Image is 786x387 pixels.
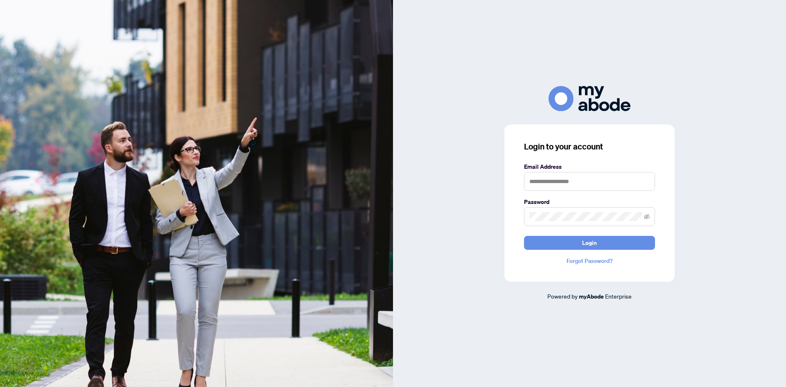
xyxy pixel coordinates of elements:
span: Powered by [547,292,578,300]
img: ma-logo [549,86,630,111]
span: Login [582,236,597,249]
h3: Login to your account [524,141,655,152]
label: Password [524,197,655,206]
span: Enterprise [605,292,632,300]
span: eye-invisible [644,214,650,220]
a: Forgot Password? [524,256,655,265]
label: Email Address [524,162,655,171]
a: myAbode [579,292,604,301]
button: Login [524,236,655,250]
